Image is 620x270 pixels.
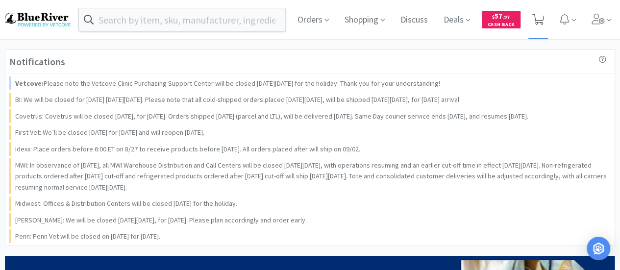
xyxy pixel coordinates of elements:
[492,14,495,20] span: $
[79,8,285,31] input: Search by item, sku, manufacturer, ingredient, size...
[5,13,71,26] img: b17b0d86f29542b49a2f66beb9ff811a.png
[15,231,160,242] p: Penn: Penn Vet will be closed on [DATE] for [DATE].
[488,22,515,28] span: Cash Back
[15,215,307,225] p: [PERSON_NAME]: We will be closed [DATE][DATE], for [DATE]. Please plan accordingly and order early.
[15,198,237,209] p: Midwest: Offices & Distribution Centers will be closed [DATE] for the holiday.
[15,78,440,89] p: Please note the Vetcove Clinic Purchasing Support Center will be closed [DATE][DATE] for the holi...
[482,6,521,33] a: $57.97Cash Back
[587,237,610,260] div: Open Intercom Messenger
[492,11,510,21] span: 57
[15,160,607,193] p: MWI: In observance of [DATE], all MWI Warehouse Distribution and Call Centers will be closed [DAT...
[397,16,432,25] a: Discuss
[15,144,360,154] p: Idexx: Place orders before 6:00 ET on 8/27 to receive products before [DATE]. All orders placed a...
[15,94,461,105] p: BI: We will be closed for [DATE] [DATE][DATE]. Please note that all cold-shipped orders placed [D...
[15,79,44,88] strong: Vetcove:
[15,127,204,138] p: First Vet: We’ll be closed [DATE] for [DATE] and will reopen [DATE].
[502,14,510,20] span: . 97
[9,54,65,70] h3: Notifications
[15,111,528,122] p: Covetrus: Covetrus will be closed [DATE], for [DATE]. Orders shipped [DATE] (parcel and LTL), wil...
